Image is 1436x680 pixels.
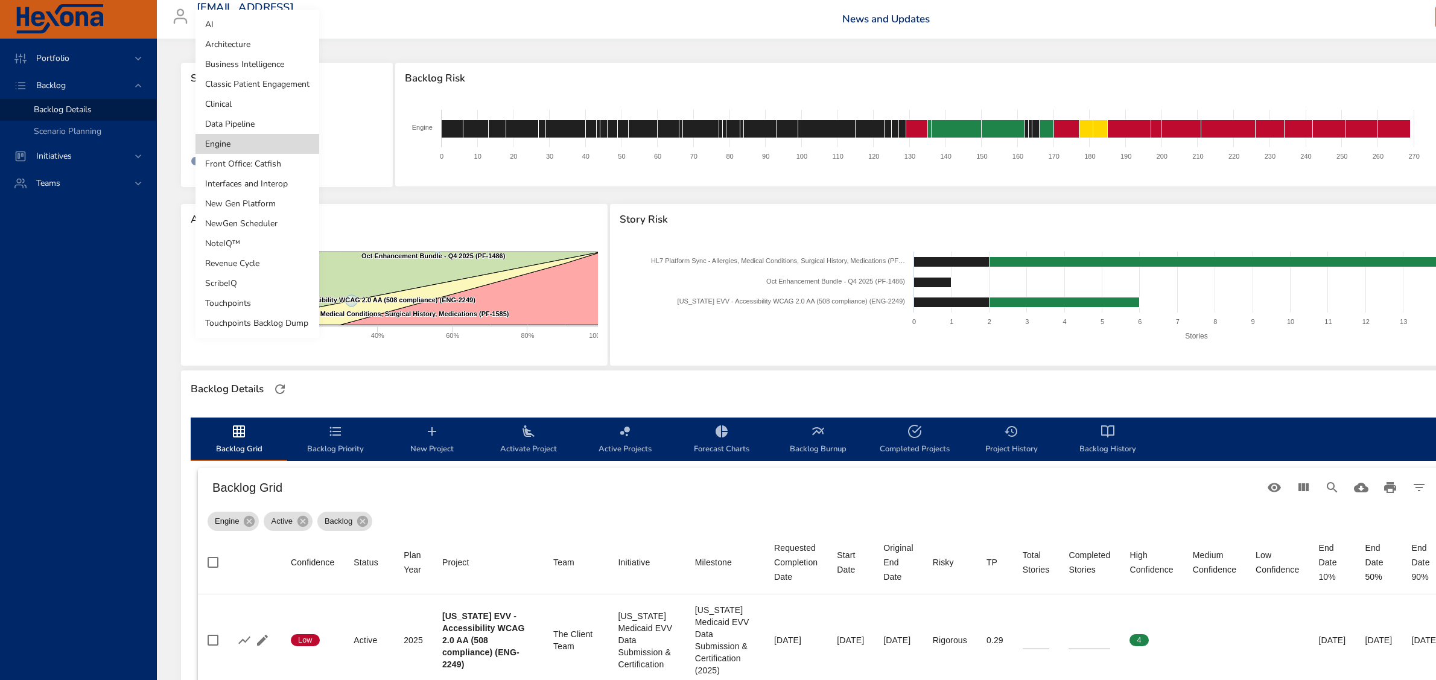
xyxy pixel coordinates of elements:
[195,74,319,94] li: Classic Patient Engagement
[195,313,319,333] li: Touchpoints Backlog Dump
[195,94,319,114] li: Clinical
[195,273,319,293] li: ScribeIQ
[195,234,319,253] li: NoteIQ™
[195,54,319,74] li: Business Intelligence
[195,253,319,273] li: Revenue Cycle
[195,293,319,313] li: Touchpoints
[195,134,319,154] li: Engine
[195,34,319,54] li: Architecture
[195,214,319,234] li: NewGen Scheduler
[195,114,319,134] li: Data Pipeline
[195,174,319,194] li: Interfaces and Interop
[195,194,319,214] li: New Gen Platform
[195,154,319,174] li: Front Office: Catfish
[195,14,319,34] li: AI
